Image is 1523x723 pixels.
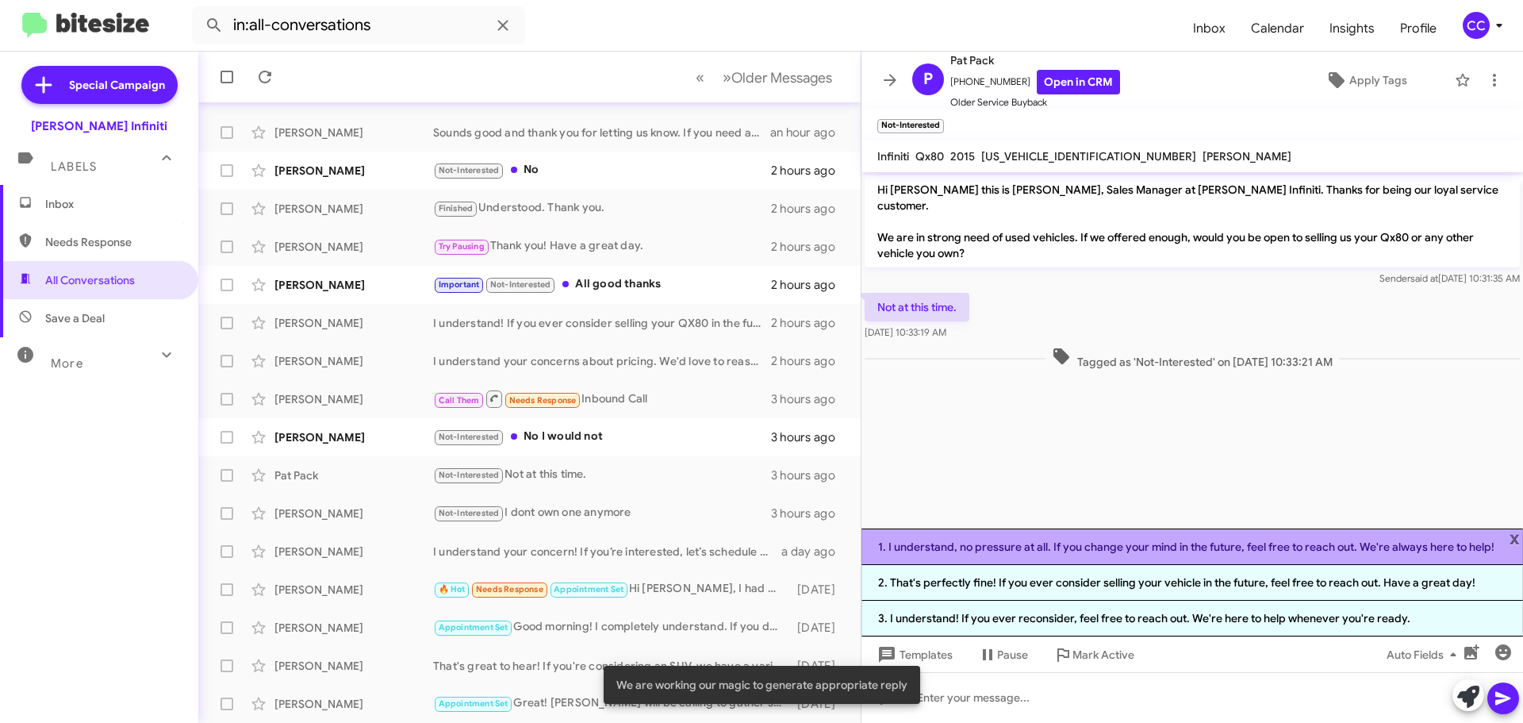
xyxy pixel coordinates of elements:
span: P [923,67,933,92]
span: Finished [439,203,474,213]
span: Special Campaign [69,77,165,93]
button: Mark Active [1041,640,1147,669]
a: Special Campaign [21,66,178,104]
div: That's great to hear! If you're considering an SUV, we have a variety of options. Would you like ... [433,658,789,674]
div: Pat Pack [274,467,433,483]
span: 🔥 Hot [439,584,466,594]
div: [PERSON_NAME] [274,582,433,598]
span: Labels [51,160,97,174]
button: Next [713,61,842,94]
div: [PERSON_NAME] [274,620,433,636]
nav: Page navigation example [687,61,842,94]
button: Auto Fields [1374,640,1475,669]
div: [PERSON_NAME] [274,201,433,217]
span: Older Messages [731,69,832,87]
a: Inbox [1180,6,1238,52]
div: [PERSON_NAME] [274,391,433,407]
div: [DATE] [789,582,848,598]
div: [PERSON_NAME] Infiniti [31,118,167,134]
div: 3 hours ago [771,429,848,445]
div: [PERSON_NAME] [274,353,433,369]
span: Appointment Set [554,584,623,594]
div: Good morning! I completely understand. If you decide to sell your vehicle in the future, let me k... [433,618,789,636]
span: [PERSON_NAME] [1203,149,1291,163]
span: « [696,67,704,87]
li: 2. That's perfectly fine! If you ever consider selling your vehicle in the future, feel free to r... [861,565,1523,601]
span: Tagged as 'Not-Interested' on [DATE] 10:33:21 AM [1045,347,1339,370]
a: Open in CRM [1037,70,1120,94]
div: Understood. Thank you. [433,199,771,217]
button: Apply Tags [1284,66,1447,94]
span: More [51,356,83,371]
div: [PERSON_NAME] [274,163,433,179]
span: Inbox [45,196,180,212]
span: Infiniti [877,149,909,163]
span: We are working our magic to generate appropriate reply [616,677,907,693]
button: CC [1449,12,1506,39]
div: Not at this time. [433,466,771,484]
span: Not-Interested [490,279,551,290]
div: I understand your concern! If you’re interested, let’s schedule a time for us to discuss your veh... [433,544,781,560]
div: [PERSON_NAME] [274,658,433,674]
span: Save a Deal [45,310,105,326]
p: Not at this time. [865,293,969,321]
span: Pat Pack [950,51,1120,70]
div: 2 hours ago [771,201,848,217]
button: Previous [686,61,714,94]
span: Sender [DATE] 10:31:35 AM [1379,272,1520,284]
span: Not-Interested [439,165,500,175]
div: 2 hours ago [771,277,848,293]
div: I understand! If you ever consider selling your QX80 in the future, feel free to reach out. We're... [433,315,771,331]
div: an hour ago [770,125,848,140]
span: Appointment Set [439,698,508,709]
span: Needs Response [45,234,180,250]
span: » [723,67,731,87]
div: No [433,161,771,179]
a: Profile [1387,6,1449,52]
span: Not-Interested [439,508,500,518]
div: 3 hours ago [771,391,848,407]
span: Not-Interested [439,432,500,442]
div: [PERSON_NAME] [274,277,433,293]
p: Hi [PERSON_NAME] this is [PERSON_NAME], Sales Manager at [PERSON_NAME] Infiniti. Thanks for being... [865,175,1520,267]
div: Great! [PERSON_NAME] will be calling to gather some information. [433,694,789,713]
div: 2 hours ago [771,353,848,369]
input: Search [192,6,525,44]
div: [PERSON_NAME] [274,315,433,331]
div: [PERSON_NAME] [274,506,433,521]
span: Try Pausing [439,241,485,252]
div: a day ago [781,544,848,560]
span: Apply Tags [1349,66,1407,94]
a: Insights [1317,6,1387,52]
div: Hi [PERSON_NAME], I had a couple of questions on the warranty on the bumper-to-bumper. What does ... [433,580,789,598]
div: [DATE] [789,620,848,636]
li: 3. I understand! If you ever reconsider, feel free to reach out. We're here to help whenever you'... [861,601,1523,636]
span: Important [439,279,480,290]
span: Auto Fields [1387,640,1463,669]
div: 2 hours ago [771,315,848,331]
span: Older Service Buyback [950,94,1120,110]
div: [PERSON_NAME] [274,429,433,445]
div: [PERSON_NAME] [274,125,433,140]
span: x [1510,529,1520,548]
span: All Conversations [45,272,135,288]
div: Inbound Call [433,389,771,409]
div: Sounds good and thank you for letting us know. If you need any further information or would like ... [433,125,770,140]
span: [PHONE_NUMBER] [950,70,1120,94]
button: Templates [861,640,965,669]
span: Mark Active [1072,640,1134,669]
button: Pause [965,640,1041,669]
div: 2 hours ago [771,239,848,255]
div: [PERSON_NAME] [274,544,433,560]
span: Qx80 [915,149,944,163]
span: Templates [874,640,953,669]
span: 2015 [950,149,975,163]
a: Calendar [1238,6,1317,52]
span: said at [1410,272,1438,284]
span: Call Them [439,395,480,406]
div: I understand your concerns about pricing. We'd love to reassess your vehicle. Would you be willin... [433,353,771,369]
